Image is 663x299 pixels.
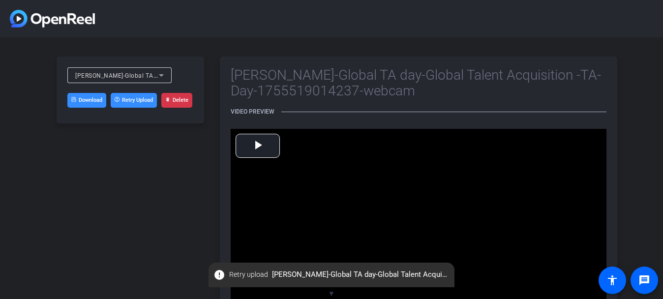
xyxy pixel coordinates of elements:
[213,269,225,281] mat-icon: error
[161,93,192,108] button: Delete
[10,10,95,28] img: Logo
[328,289,335,298] span: ▼
[67,93,106,108] a: Download
[111,93,157,108] button: Retry Upload
[231,108,606,115] h3: Video Preview
[606,274,618,286] mat-icon: accessibility
[229,269,268,280] span: Retry upload
[231,67,606,99] h2: [PERSON_NAME]-Global TA day-Global Talent Acquisition -TA- Day-1755519014237-webcam
[209,266,454,284] span: [PERSON_NAME]-Global TA day-Global Talent Acquisition -TA- Day-1755519014237-webcam
[236,134,280,158] button: Play Video
[75,71,341,79] span: [PERSON_NAME]-Global TA day-Global Talent Acquisition -TA- Day-1755519014237-webcam
[638,274,650,286] mat-icon: message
